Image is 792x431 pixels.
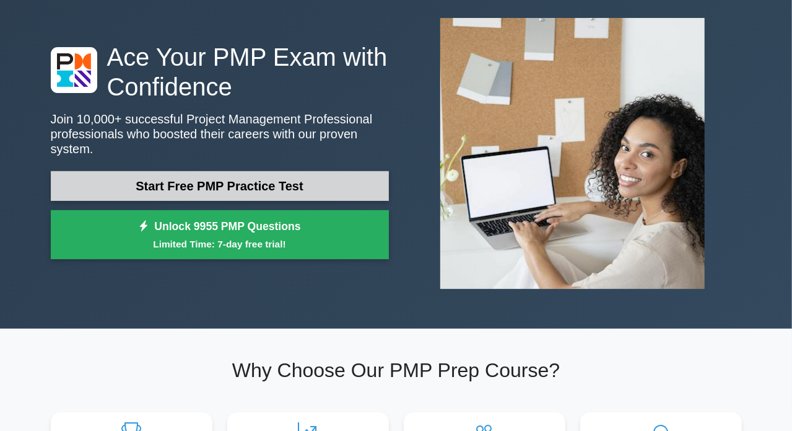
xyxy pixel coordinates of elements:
[51,42,389,102] h1: Ace Your PMP Exam with Confidence
[51,112,389,156] p: Join 10,000+ successful Project Management Professional professionals who boosted their careers w...
[51,171,389,201] a: Start Free PMP Practice Test
[66,237,373,251] small: Limited Time: 7-day free trial!
[51,358,742,382] h2: Why Choose Our PMP Prep Course?
[51,210,389,260] a: Unlock 9955 PMP QuestionsLimited Time: 7-day free trial!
